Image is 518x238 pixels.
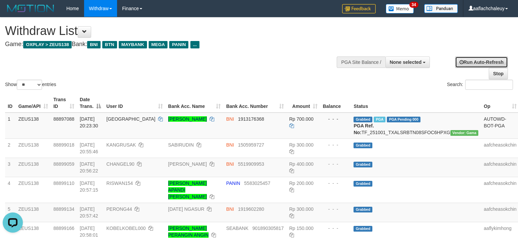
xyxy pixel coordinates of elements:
[289,116,313,122] span: Rp 700.000
[102,41,117,48] span: BTN
[80,181,98,193] span: [DATE] 20:57:15
[289,181,313,186] span: Rp 200.000
[238,206,264,212] span: Copy 1919602280 to clipboard
[337,56,385,68] div: PGA Site Balance /
[244,181,270,186] span: Copy 5583025457 to clipboard
[16,113,51,139] td: ZEUS138
[104,93,165,113] th: User ID: activate to sort column ascending
[323,142,348,148] div: - - -
[168,206,205,212] a: [DATE] NGASUR
[80,206,98,219] span: [DATE] 20:57:42
[226,206,234,212] span: BNI
[385,56,430,68] button: None selected
[16,177,51,203] td: ZEUS138
[5,203,16,222] td: 5
[149,41,168,48] span: MEGA
[77,93,104,113] th: Date Trans.: activate to sort column descending
[165,93,224,113] th: Bank Acc. Name: activate to sort column ascending
[455,56,508,68] a: Run Auto-Refresh
[342,4,376,13] img: Feedback.jpg
[354,207,372,212] span: Grabbed
[424,4,458,13] img: panduan.png
[374,117,385,122] span: Marked by aafpengsreynich
[323,116,348,122] div: - - -
[289,226,313,231] span: Rp 150.000
[5,113,16,139] td: 1
[289,206,313,212] span: Rp 300.000
[354,117,372,122] span: Grabbed
[323,225,348,232] div: - - -
[238,116,264,122] span: Copy 1913176368 to clipboard
[387,117,420,122] span: PGA Pending
[53,142,74,148] span: 88899018
[323,180,348,187] div: - - -
[320,93,351,113] th: Balance
[80,116,98,128] span: [DATE] 20:23:30
[106,206,132,212] span: PERONG44
[226,116,234,122] span: BNI
[168,142,194,148] a: SABIRUDIN
[190,41,199,48] span: ...
[354,143,372,148] span: Grabbed
[450,130,479,136] span: Vendor URL: https://trx31.1velocity.biz
[16,158,51,177] td: ZEUS138
[16,203,51,222] td: ZEUS138
[351,93,481,113] th: Status
[5,41,339,48] h4: Game: Bank:
[106,161,134,167] span: CHANGEL90
[289,161,313,167] span: Rp 400.000
[289,142,313,148] span: Rp 300.000
[23,41,72,48] span: OXPLAY > ZEUS138
[53,161,74,167] span: 88899059
[51,93,77,113] th: Trans ID: activate to sort column ascending
[53,206,74,212] span: 88899134
[354,123,374,135] b: PGA Ref. No:
[5,138,16,158] td: 2
[87,41,100,48] span: BNI
[252,226,284,231] span: Copy 901890305817 to clipboard
[168,181,207,199] a: [PERSON_NAME] APANDI [PERSON_NAME]
[323,206,348,212] div: - - -
[53,181,74,186] span: 88899110
[354,181,372,187] span: Grabbed
[5,24,339,38] h1: Withdraw List
[351,113,481,139] td: TF_251001_TXALSRBTN08SFOC6HPXG
[80,161,98,173] span: [DATE] 20:56:22
[53,116,74,122] span: 88897088
[5,3,56,13] img: MOTION_logo.png
[16,93,51,113] th: Game/API: activate to sort column ascending
[106,116,155,122] span: [GEOGRAPHIC_DATA]
[354,226,372,232] span: Grabbed
[168,226,209,238] a: [PERSON_NAME] PERANGIN ANGIN
[447,80,513,90] label: Search:
[226,161,234,167] span: BNI
[489,68,508,79] a: Stop
[106,142,136,148] span: KANGRUSAK
[119,41,147,48] span: MAYBANK
[354,162,372,167] span: Grabbed
[16,138,51,158] td: ZEUS138
[5,93,16,113] th: ID
[168,161,207,167] a: [PERSON_NAME]
[5,80,56,90] label: Show entries
[323,161,348,167] div: - - -
[226,142,234,148] span: BNI
[80,142,98,154] span: [DATE] 20:55:46
[53,226,74,231] span: 88899166
[238,161,264,167] span: Copy 5519909953 to clipboard
[390,59,422,65] span: None selected
[5,177,16,203] td: 4
[409,2,418,8] span: 34
[80,226,98,238] span: [DATE] 20:58:01
[386,4,414,13] img: Button%20Memo.svg
[168,116,207,122] a: [PERSON_NAME]
[169,41,188,48] span: PANIN
[106,181,133,186] span: RISWAN154
[3,3,23,23] button: Open LiveChat chat widget
[223,93,286,113] th: Bank Acc. Number: activate to sort column ascending
[106,226,146,231] span: KOBELKOBEL000
[287,93,320,113] th: Amount: activate to sort column ascending
[465,80,513,90] input: Search:
[226,181,240,186] span: PANIN
[5,158,16,177] td: 3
